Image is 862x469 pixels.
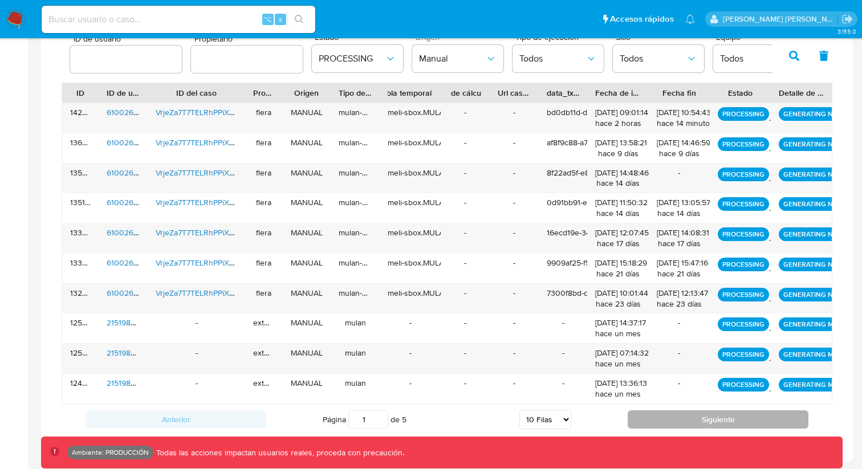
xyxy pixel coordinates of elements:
a: Salir [841,13,853,25]
button: search-icon [287,11,311,27]
span: Accesos rápidos [610,13,674,25]
p: Todas las acciones impactan usuarios reales, proceda con precaución. [153,447,404,458]
input: Buscar usuario o caso... [42,12,315,27]
p: edwin.alonso@mercadolibre.com.co [723,14,838,25]
p: Ambiente: PRODUCCIÓN [72,450,149,455]
span: 3.155.0 [837,27,856,36]
a: Notificaciones [685,14,695,24]
span: s [279,14,282,25]
span: ⌥ [263,14,272,25]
